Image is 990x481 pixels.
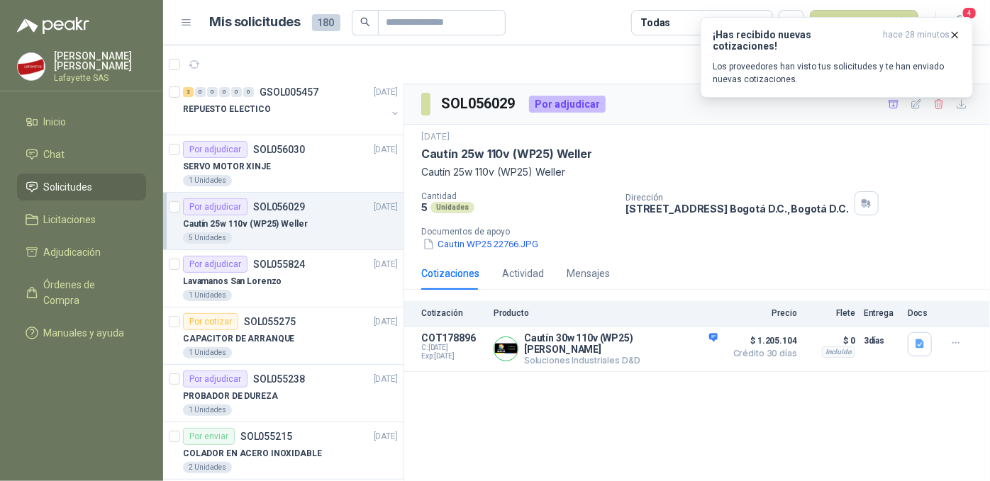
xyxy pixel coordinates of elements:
span: Crédito 30 días [726,349,797,358]
a: Por enviarSOL055215[DATE] COLADOR EN ACERO INOXIDABLE2 Unidades [163,422,404,480]
a: Órdenes de Compra [17,271,146,314]
p: Entrega [864,308,899,318]
button: ¡Has recibido nuevas cotizaciones!hace 28 minutos Los proveedores han visto tus solicitudes y te ... [701,17,973,98]
p: Los proveedores han visto tus solicitudes y te han enviado nuevas cotizaciones. [713,60,961,86]
p: 3 días [864,332,899,349]
p: Cautín 25w 110v (WP25) Weller [421,147,592,162]
a: Por adjudicarSOL056029[DATE] Cautín 25w 110v (WP25) Weller5 Unidades [163,193,404,250]
p: Dirección [625,193,848,203]
span: Adjudicación [44,244,101,260]
p: Flete [806,308,855,318]
a: Manuales y ayuda [17,319,146,346]
p: Producto [494,308,718,318]
p: [DATE] [374,86,398,99]
span: hace 28 minutos [883,29,950,52]
div: 5 Unidades [183,232,232,244]
a: Licitaciones [17,206,146,233]
p: Documentos de apoyo [421,227,984,237]
p: Cautín 25w 110v (WP25) Weller [183,217,308,231]
div: 0 [219,87,230,97]
h3: ¡Has recibido nuevas cotizaciones! [713,29,877,52]
div: Por adjudicar [183,141,247,158]
a: Inicio [17,108,146,135]
div: 0 [207,87,218,97]
a: Solicitudes [17,174,146,200]
img: Company Logo [18,53,45,80]
p: SOL055215 [240,431,292,441]
a: Chat [17,141,146,168]
a: Por adjudicarSOL055238[DATE] PROBADOR DE DUREZA1 Unidades [163,365,404,422]
p: SOL055824 [253,259,305,269]
p: REPUESTO ELECTICO [183,103,271,116]
div: Unidades [430,202,474,213]
span: C: [DATE] [421,344,485,352]
div: Por adjudicar [183,256,247,273]
p: SOL056030 [253,145,305,154]
p: [DATE] [374,430,398,443]
div: Actividad [502,266,544,281]
span: Órdenes de Compra [44,277,133,308]
img: Company Logo [494,337,518,361]
p: Cotización [421,308,485,318]
div: Por enviar [183,428,235,445]
span: Manuales y ayuda [44,325,125,341]
p: COT178896 [421,332,485,344]
h3: SOL056029 [442,93,518,115]
span: Inicio [44,114,67,130]
span: Exp: [DATE] [421,352,485,361]
span: search [360,17,370,27]
p: COLADOR EN ACERO INOXIDABLE [183,447,322,460]
a: Por cotizarSOL055275[DATE] CAPACITOR DE ARRANQUE1 Unidades [163,307,404,365]
a: 2 0 0 0 0 0 GSOL005457[DATE] REPUESTO ELECTICO [183,84,401,129]
div: 0 [195,87,206,97]
p: PROBADOR DE DUREZA [183,390,278,403]
div: Incluido [822,346,855,358]
a: Adjudicación [17,239,146,266]
span: 180 [312,14,340,31]
img: Logo peakr [17,17,89,34]
p: SOL055238 [253,374,305,384]
p: Soluciones Industriales D&D [524,355,718,366]
p: Cautín 25w 110v (WP25) Weller [421,164,973,180]
div: 2 [183,87,194,97]
p: [DATE] [374,143,398,157]
p: [DATE] [421,130,450,144]
p: SERVO MOTOR XINJE [183,160,271,174]
div: 1 Unidades [183,175,232,186]
span: $ 1.205.104 [726,332,797,349]
p: [PERSON_NAME] [PERSON_NAME] [54,51,146,71]
div: Por adjudicar [183,198,247,215]
div: 1 Unidades [183,347,232,358]
p: 5 [421,201,428,213]
h1: Mis solicitudes [210,12,301,33]
span: 4 [962,6,977,20]
p: Lavamanos San Lorenzo [183,275,282,288]
button: Nueva solicitud [810,10,918,35]
p: [DATE] [374,200,398,214]
span: Chat [44,147,65,162]
span: Licitaciones [44,212,96,227]
div: 2 Unidades [183,462,232,473]
p: GSOL005457 [260,87,318,97]
a: Por adjudicarSOL056030[DATE] SERVO MOTOR XINJE1 Unidades [163,135,404,193]
div: Todas [640,15,670,30]
p: Lafayette SAS [54,74,146,82]
p: CAPACITOR DE ARRANQUE [183,332,294,346]
a: Por adjudicarSOL055824[DATE] Lavamanos San Lorenzo1 Unidades [163,250,404,307]
p: Cautín 30w 110v (WP25) [PERSON_NAME] [524,332,718,355]
p: SOL055275 [244,317,296,327]
p: Docs [908,308,936,318]
div: Por cotizar [183,313,238,330]
span: Solicitudes [44,179,93,195]
p: [STREET_ADDRESS] Bogotá D.C. , Bogotá D.C. [625,203,848,215]
div: Mensajes [567,266,610,281]
div: 1 Unidades [183,290,232,301]
p: SOL056029 [253,202,305,212]
p: [DATE] [374,373,398,386]
div: 0 [243,87,254,97]
button: Cautin WP25 22766.JPG [421,237,540,251]
p: Precio [726,308,797,318]
p: $ 0 [806,332,855,349]
p: [DATE] [374,258,398,271]
button: 4 [947,10,973,35]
